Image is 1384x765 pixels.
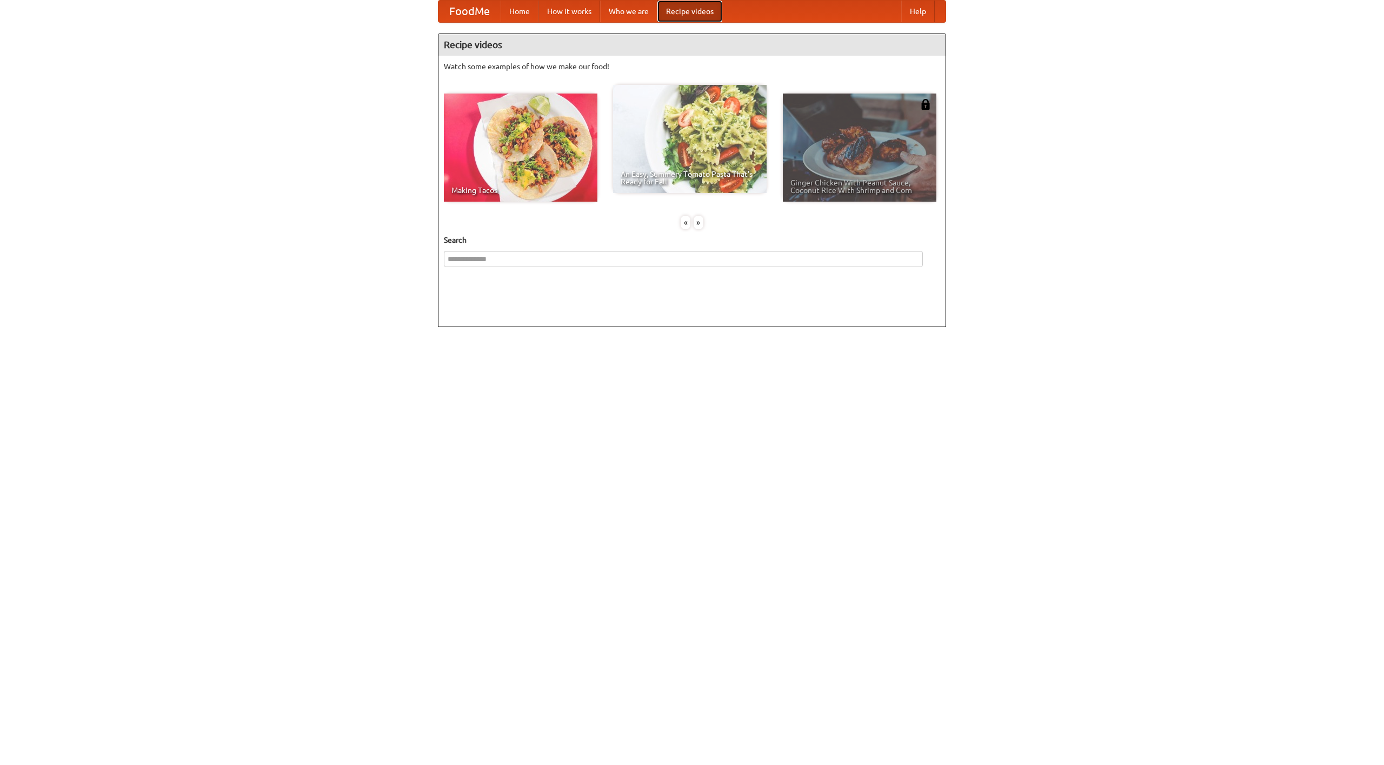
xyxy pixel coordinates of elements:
a: Making Tacos [444,94,597,202]
a: Help [901,1,935,22]
span: Making Tacos [451,187,590,194]
a: An Easy, Summery Tomato Pasta That's Ready for Fall [613,85,767,193]
p: Watch some examples of how we make our food! [444,61,940,72]
img: 483408.png [920,99,931,110]
a: Home [501,1,538,22]
span: An Easy, Summery Tomato Pasta That's Ready for Fall [621,170,759,185]
a: How it works [538,1,600,22]
h5: Search [444,235,940,245]
div: « [681,216,690,229]
a: Recipe videos [657,1,722,22]
h4: Recipe videos [438,34,946,56]
a: FoodMe [438,1,501,22]
a: Who we are [600,1,657,22]
div: » [694,216,703,229]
